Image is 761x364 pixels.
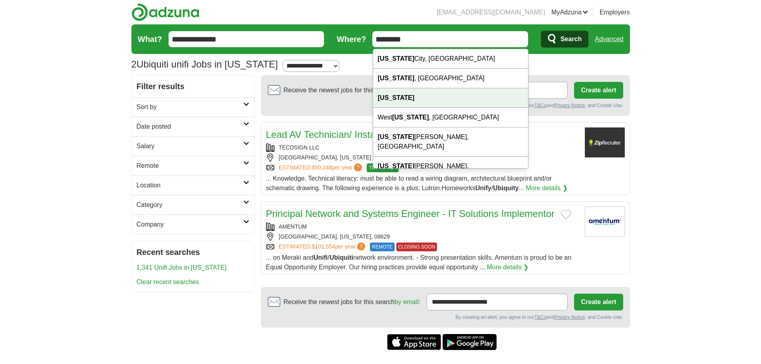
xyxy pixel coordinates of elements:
h2: Recent searches [137,246,249,258]
button: Create alert [574,294,623,310]
div: West , [GEOGRAPHIC_DATA] [373,108,528,127]
h2: Salary [137,141,243,151]
img: Amentum logo [585,207,625,237]
div: By creating an alert, you agree to our and , and Cookie Use. [268,314,623,321]
strong: Ubiquity [493,185,519,191]
a: More details ❯ [487,263,529,272]
strong: [US_STATE] [378,94,415,101]
div: [GEOGRAPHIC_DATA], [US_STATE] [266,153,578,162]
strong: [US_STATE] [378,55,415,62]
a: ESTIMATED:$50,248per year? [279,163,364,172]
strong: Unifi [314,254,328,261]
a: Sort by [132,97,254,117]
a: Remote [132,156,254,175]
a: 1,341 Unifi Jobs in [US_STATE] [137,264,227,271]
a: Date posted [132,117,254,136]
a: Company [132,215,254,234]
a: by email [395,298,419,305]
a: T&Cs [534,314,546,320]
img: Adzuna logo [131,3,199,21]
span: TOP MATCH [367,163,398,172]
span: $50,248 [312,164,332,171]
div: [GEOGRAPHIC_DATA], [US_STATE], 08629 [266,233,578,241]
span: ... on Meraki and / network environment. - Strong presentation skills. Amentum is proud to be an ... [266,254,572,271]
strong: [US_STATE] [378,133,415,140]
span: Search [560,31,582,47]
strong: Ubiquiti [330,254,354,261]
a: Get the Android app [443,334,497,350]
button: Search [541,31,588,48]
a: Employers [600,8,630,17]
div: By creating an alert, you agree to our and , and Cookie Use. [268,102,623,109]
span: CLOSING SOON [396,243,437,251]
h2: Location [137,181,243,190]
div: [PERSON_NAME], [GEOGRAPHIC_DATA] [373,127,528,157]
div: City, [GEOGRAPHIC_DATA] [373,49,528,69]
button: Add to favorite jobs [561,210,571,219]
strong: Unify [475,185,491,191]
a: Advanced [595,31,623,47]
span: ? [357,243,365,251]
h2: Filter results [132,76,254,97]
div: TECDSIGN LLC [266,143,578,152]
a: More details ❯ [526,183,568,193]
a: T&Cs [534,103,546,108]
div: [PERSON_NAME], [GEOGRAPHIC_DATA] [373,157,528,186]
span: $101,554 [312,243,335,250]
img: Company logo [585,127,625,157]
h2: Sort by [137,102,243,112]
label: Where? [337,33,366,45]
strong: [US_STATE] [392,114,429,121]
a: MyAdzuna [551,8,588,17]
a: Salary [132,136,254,156]
h2: Remote [137,161,243,171]
div: , [GEOGRAPHIC_DATA] [373,69,528,88]
a: Get the iPhone app [387,334,441,350]
span: ? [354,163,362,171]
label: What? [138,33,162,45]
a: Clear recent searches [137,278,199,285]
span: REMOTE [370,243,394,251]
button: Create alert [574,82,623,99]
span: Receive the newest jobs for this search : [284,86,420,95]
strong: [US_STATE] [378,163,415,169]
span: Receive the newest jobs for this search : [284,297,420,307]
h1: Ubiquiti unifi Jobs in [US_STATE] [131,59,278,70]
span: ... Knowledge. Technical literacy: must be able to read a wiring diagram, architectural blueprint... [266,175,552,191]
a: Privacy Notice [554,314,585,320]
a: Category [132,195,254,215]
span: 2 [131,57,137,72]
h2: Company [137,220,243,229]
a: ESTIMATED:$101,554per year? [279,243,367,251]
a: Principal Network and Systems Engineer - IT Solutions Implementor [266,208,555,219]
a: Location [132,175,254,195]
li: [EMAIL_ADDRESS][DOMAIN_NAME] [437,8,545,17]
h2: Category [137,200,243,210]
a: Lead AV Technician/ Installer [266,129,388,140]
a: Privacy Notice [554,103,585,108]
a: AMENTUM [279,223,307,230]
strong: [US_STATE] [378,75,415,82]
h2: Date posted [137,122,243,131]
